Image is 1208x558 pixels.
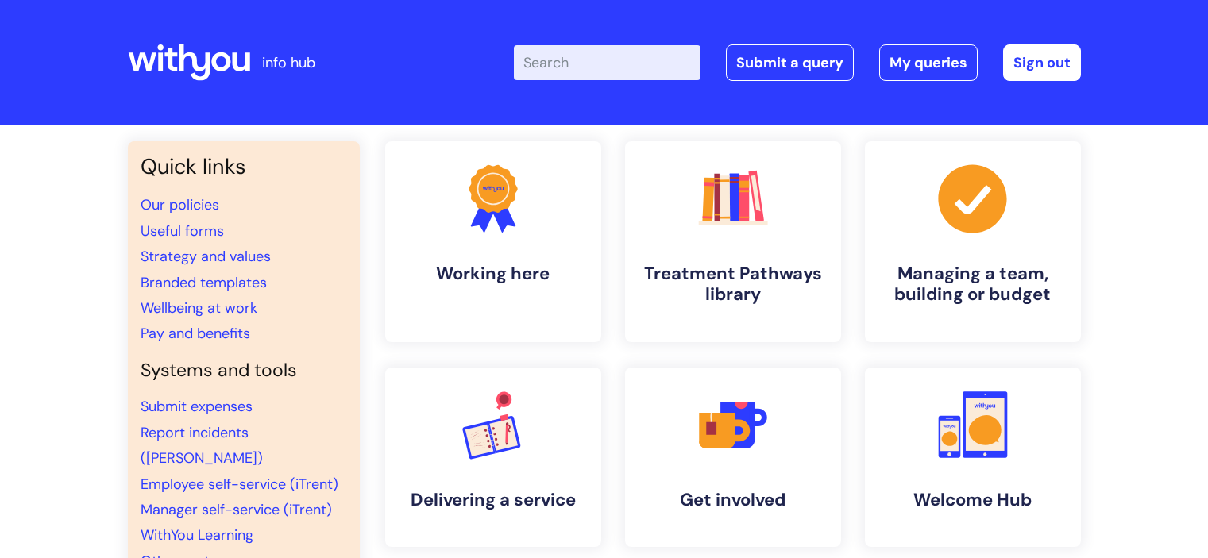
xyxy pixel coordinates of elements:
[625,368,841,547] a: Get involved
[514,44,1081,81] div: | -
[141,247,271,266] a: Strategy and values
[385,141,601,342] a: Working here
[141,154,347,179] h3: Quick links
[141,500,332,519] a: Manager self-service (iTrent)
[1003,44,1081,81] a: Sign out
[878,264,1068,306] h4: Managing a team, building or budget
[625,141,841,342] a: Treatment Pathways library
[141,475,338,494] a: Employee self-service (iTrent)
[398,490,589,510] h4: Delivering a service
[385,368,601,547] a: Delivering a service
[865,141,1081,342] a: Managing a team, building or budget
[514,45,700,80] input: Search
[141,525,253,545] a: WithYou Learning
[878,490,1068,510] h4: Welcome Hub
[141,423,263,468] a: Report incidents ([PERSON_NAME])
[141,273,267,292] a: Branded templates
[141,195,219,214] a: Our policies
[726,44,854,81] a: Submit a query
[141,324,250,343] a: Pay and benefits
[638,490,828,510] h4: Get involved
[262,50,315,75] p: info hub
[141,221,224,241] a: Useful forms
[398,264,589,284] h4: Working here
[141,397,253,416] a: Submit expenses
[865,368,1081,547] a: Welcome Hub
[141,360,347,382] h4: Systems and tools
[141,298,257,317] a: Wellbeing at work
[879,44,978,81] a: My queries
[638,264,828,306] h4: Treatment Pathways library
